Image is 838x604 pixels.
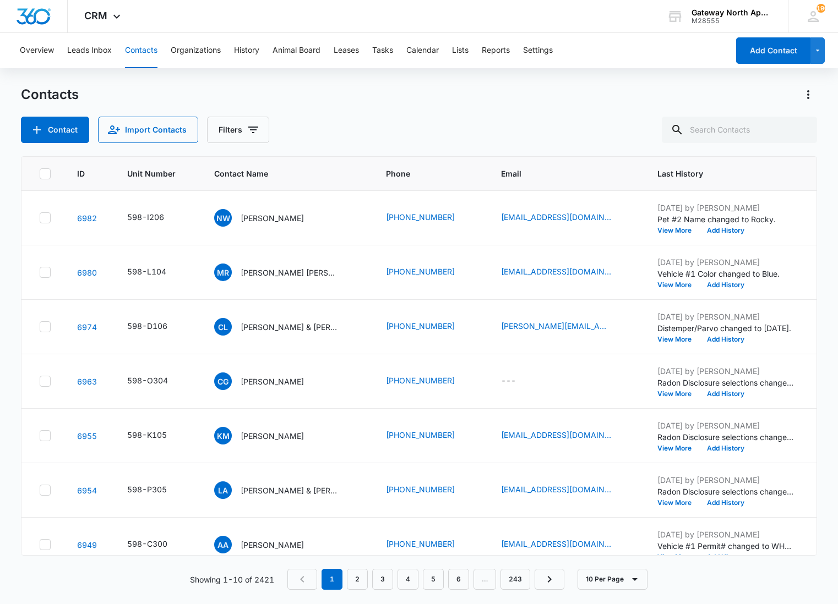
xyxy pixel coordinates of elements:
[214,536,232,553] span: AA
[77,540,97,550] a: Navigate to contact details page for Antonio Alire
[657,486,795,497] p: Radon Disclosure selections changed; Form Signed was added.
[657,499,699,506] button: View More
[214,481,360,499] div: Contact Name - Luis Avila & Frida G Gordillo Galvan - Select to Edit Field
[241,267,340,278] p: [PERSON_NAME] [PERSON_NAME]
[501,211,611,223] a: [EMAIL_ADDRESS][DOMAIN_NAME]
[657,554,699,561] button: View More
[386,168,459,179] span: Phone
[127,538,167,550] div: 598-C300
[657,213,795,225] p: Pet #2 Name changed to Rocky.
[241,212,304,224] p: [PERSON_NAME]
[241,430,304,442] p: [PERSON_NAME]
[662,117,817,143] input: Search Contacts
[21,86,79,103] h1: Contacts
[500,569,530,590] a: Page 243
[127,266,166,277] div: 598-L104
[699,227,752,234] button: Add History
[657,282,699,288] button: View More
[20,33,54,68] button: Overview
[448,569,469,590] a: Page 6
[736,37,810,64] button: Add Contact
[127,320,187,333] div: Unit Number - 598-D106 - Select to Edit Field
[171,33,221,68] button: Organizations
[657,336,699,343] button: View More
[386,375,455,386] a: [PHONE_NUMBER]
[98,117,198,143] button: Import Contacts
[77,377,97,386] a: Navigate to contact details page for Claudia Gomez
[127,429,187,442] div: Unit Number - 598-K105 - Select to Edit Field
[77,213,97,223] a: Navigate to contact details page for Nadia Watson
[214,168,344,179] span: Contact Name
[125,33,157,68] button: Contacts
[241,539,304,551] p: [PERSON_NAME]
[501,429,631,442] div: Email - karimurawski000@gmail.com - Select to Edit Field
[214,209,232,227] span: NW
[214,536,324,553] div: Contact Name - Antonio Alire - Select to Edit Field
[386,375,475,388] div: Phone - (954) 348-1903 - Select to Edit Field
[692,17,772,25] div: account id
[386,320,455,332] a: [PHONE_NUMBER]
[799,86,817,103] button: Actions
[214,481,232,499] span: LA
[386,320,475,333] div: Phone - (720) 438-5770 - Select to Edit Field
[386,211,475,224] div: Phone - (772) 559-4135 - Select to Edit Field
[501,320,611,332] a: [PERSON_NAME][EMAIL_ADDRESS][DOMAIN_NAME]
[386,266,455,277] a: [PHONE_NUMBER]
[657,256,795,268] p: [DATE] by [PERSON_NAME]
[501,266,631,279] div: Email - mrgilley.123@gmail.com - Select to Edit Field
[273,33,320,68] button: Animal Board
[452,33,469,68] button: Lists
[214,372,324,390] div: Contact Name - Claudia Gomez - Select to Edit Field
[214,318,232,336] span: CL
[127,211,164,223] div: 598-I206
[207,117,269,143] button: Filters
[322,569,342,590] em: 1
[657,202,795,213] p: [DATE] by [PERSON_NAME]
[77,486,97,495] a: Navigate to contact details page for Luis Avila & Frida G Gordillo Galvan
[386,429,475,442] div: Phone - (303) 746-8309 - Select to Edit Field
[372,33,393,68] button: Tasks
[657,227,699,234] button: View More
[699,554,752,561] button: Add History
[699,336,752,343] button: Add History
[501,429,611,441] a: [EMAIL_ADDRESS][DOMAIN_NAME]
[657,445,699,452] button: View More
[501,211,631,224] div: Email - nadiawatson91@gmail.com - Select to Edit Field
[386,211,455,223] a: [PHONE_NUMBER]
[214,318,360,336] div: Contact Name - Corey Little & William C. Little - Select to Edit Field
[190,574,274,585] p: Showing 1-10 of 2421
[127,375,168,386] div: 598-O304
[657,377,795,388] p: Radon Disclosure selections changed; Form Signed was added.
[398,569,418,590] a: Page 4
[657,529,795,540] p: [DATE] by [PERSON_NAME]
[386,484,455,495] a: [PHONE_NUMBER]
[386,538,475,551] div: Phone - (303) 525-0103 - Select to Edit Field
[241,376,304,387] p: [PERSON_NAME]
[84,10,107,21] span: CRM
[214,263,232,281] span: MR
[501,266,611,277] a: [EMAIL_ADDRESS][DOMAIN_NAME]
[501,168,615,179] span: Email
[127,320,167,332] div: 598-D106
[77,268,97,277] a: Navigate to contact details page for Michael Ryan Gilley
[578,569,647,590] button: 10 Per Page
[657,540,795,552] p: Vehicle #1 Permit# changed to WH-3101.
[67,33,112,68] button: Leads Inbox
[234,33,259,68] button: History
[692,8,772,17] div: account name
[214,427,232,444] span: KM
[523,33,553,68] button: Settings
[241,485,340,496] p: [PERSON_NAME] & [PERSON_NAME] [PERSON_NAME]
[501,320,631,333] div: Email - corey.little210@yahoo.com - Select to Edit Field
[501,538,611,550] a: [EMAIL_ADDRESS][DOMAIN_NAME]
[127,429,167,441] div: 598-K105
[406,33,439,68] button: Calendar
[817,4,825,13] span: 190
[657,391,699,397] button: View More
[77,431,97,441] a: Navigate to contact details page for Kari Murawski
[21,117,89,143] button: Add Contact
[817,4,825,13] div: notifications count
[241,321,340,333] p: [PERSON_NAME] & [PERSON_NAME]
[127,211,184,224] div: Unit Number - 598-I206 - Select to Edit Field
[657,474,795,486] p: [DATE] by [PERSON_NAME]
